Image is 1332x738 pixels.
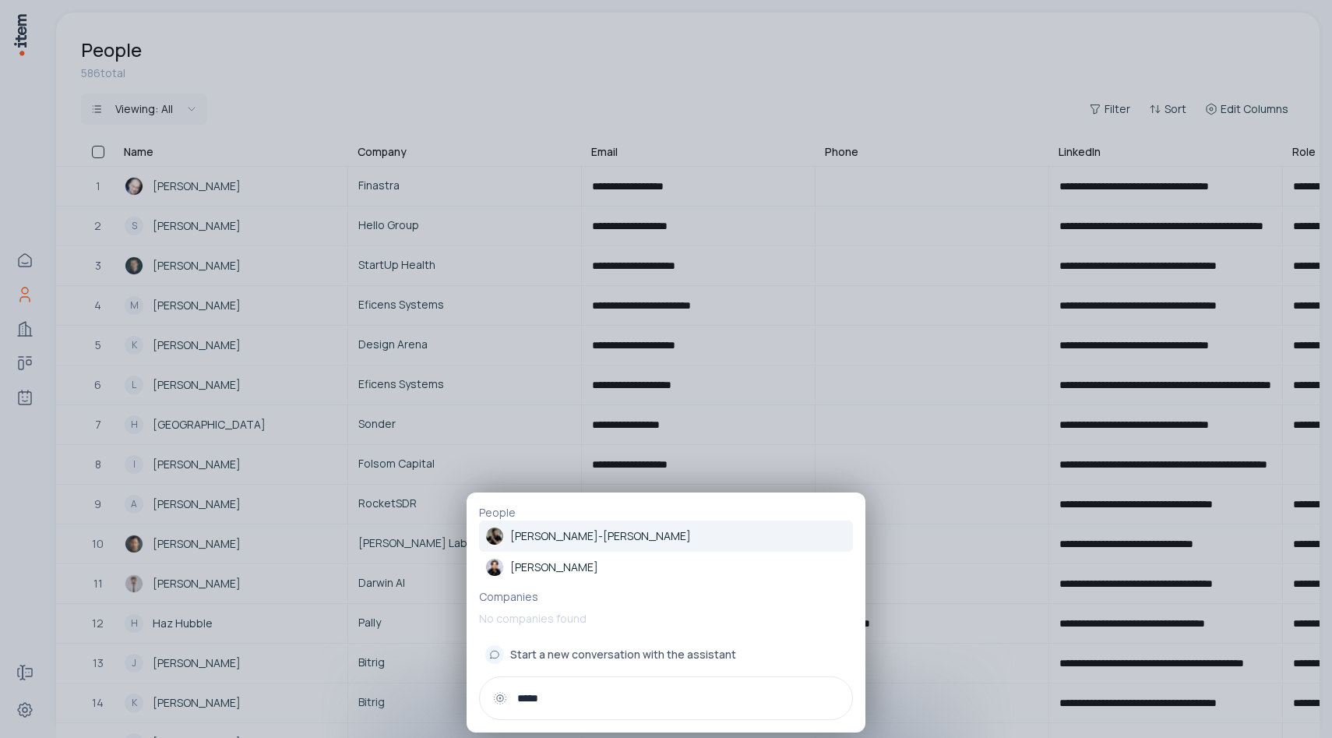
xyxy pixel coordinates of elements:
[479,639,853,670] button: Start a new conversation with the assistant
[479,505,853,521] p: People
[510,528,691,544] p: [PERSON_NAME]-[PERSON_NAME]
[485,558,504,577] img: Jason He
[479,589,853,605] p: Companies
[510,647,736,662] span: Start a new conversation with the assistant
[479,521,853,552] a: [PERSON_NAME]-[PERSON_NAME]
[510,560,598,575] p: [PERSON_NAME]
[467,493,865,733] div: PeopleJaspar Carmichael-Jack[PERSON_NAME]-[PERSON_NAME]Jason He[PERSON_NAME]CompaniesNo companies...
[485,527,504,546] img: Jaspar Carmichael-Jack
[479,605,853,633] p: No companies found
[479,552,853,583] a: [PERSON_NAME]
